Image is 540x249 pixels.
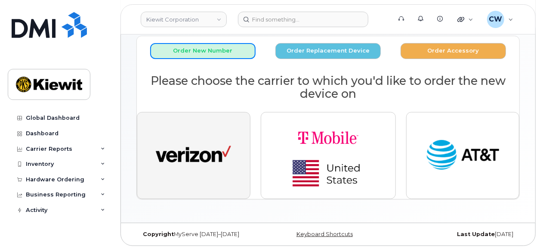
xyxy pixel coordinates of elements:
input: Find something... [238,12,368,27]
div: Corey Wagg [481,11,519,28]
img: at_t-fb3d24644a45acc70fc72cc47ce214d34099dfd970ee3ae2334e4251f9d920fd.png [425,136,500,175]
button: Order Accessory [401,43,506,59]
iframe: Messenger Launcher [503,212,534,243]
a: Keyboard Shortcuts [296,231,353,237]
img: verizon-ab2890fd1dd4a6c9cf5f392cd2db4626a3dae38ee8226e09bcb5c993c4c79f81.png [156,136,231,175]
div: Quicklinks [451,11,479,28]
button: Order New Number [150,43,256,59]
strong: Last Update [457,231,495,237]
div: [DATE] [392,231,520,238]
h2: Please choose the carrier to which you'd like to order the new device on [137,75,519,100]
button: Order Replacement Device [275,43,381,59]
strong: Copyright [143,231,174,237]
div: MyServe [DATE]–[DATE] [136,231,264,238]
img: t-mobile-78392d334a420d5b7f0e63d4fa81f6287a21d394dc80d677554bb55bbab1186f.png [268,119,389,192]
a: Kiewit Corporation [141,12,227,27]
span: CW [489,14,502,25]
